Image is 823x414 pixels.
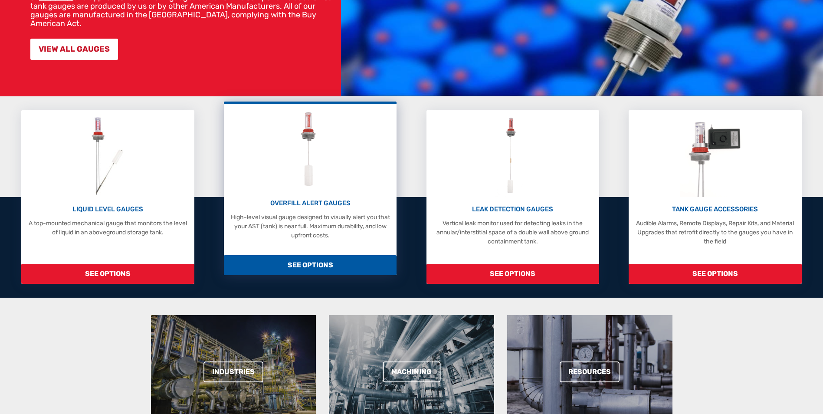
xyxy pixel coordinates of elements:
[431,204,595,214] p: LEAK DETECTION GAUGES
[633,219,797,246] p: Audible Alarms, Remote Displays, Repair Kits, and Material Upgrades that retrofit directly to the...
[21,264,194,284] span: SEE OPTIONS
[629,110,801,284] a: Tank Gauge Accessories TANK GAUGE ACCESSORIES Audible Alarms, Remote Displays, Repair Kits, and M...
[431,219,595,246] p: Vertical leak monitor used for detecting leaks in the annular/interstitial space of a double wall...
[26,204,190,214] p: LIQUID LEVEL GAUGES
[26,219,190,237] p: A top-mounted mechanical gauge that monitors the level of liquid in an aboveground storage tank.
[383,361,440,382] a: Machining
[291,108,330,191] img: Overfill Alert Gauges
[30,39,118,60] a: VIEW ALL GAUGES
[495,115,530,197] img: Leak Detection Gauges
[228,213,392,240] p: High-level visual gauge designed to visually alert you that your AST (tank) is near full. Maximum...
[629,264,801,284] span: SEE OPTIONS
[228,198,392,208] p: OVERFILL ALERT GAUGES
[680,115,750,197] img: Tank Gauge Accessories
[633,204,797,214] p: TANK GAUGE ACCESSORIES
[224,102,397,275] a: Overfill Alert Gauges OVERFILL ALERT GAUGES High-level visual gauge designed to visually alert yo...
[21,110,194,284] a: Liquid Level Gauges LIQUID LEVEL GAUGES A top-mounted mechanical gauge that monitors the level of...
[85,115,131,197] img: Liquid Level Gauges
[426,110,599,284] a: Leak Detection Gauges LEAK DETECTION GAUGES Vertical leak monitor used for detecting leaks in the...
[426,264,599,284] span: SEE OPTIONS
[560,361,620,382] a: Resources
[203,361,263,382] a: Industries
[224,255,397,275] span: SEE OPTIONS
